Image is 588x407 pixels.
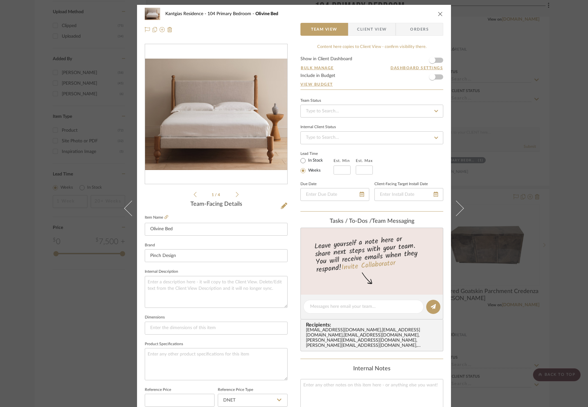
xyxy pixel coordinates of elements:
label: Reference Price Type [218,388,253,392]
button: Bulk Manage [300,65,334,71]
img: fa81486b-6dfd-4268-b436-a66f9d4da73b_436x436.jpg [145,59,287,170]
mat-radio-group: Select item type [300,156,334,175]
div: [EMAIL_ADDRESS][DOMAIN_NAME] , [EMAIL_ADDRESS][DOMAIN_NAME] , [EMAIL_ADDRESS][DOMAIN_NAME] , [PER... [306,328,440,348]
label: Internal Description [145,270,178,273]
div: Content here copies to Client View - confirm visibility there. [300,44,443,50]
input: Enter Install Date [374,188,443,201]
label: Brand [145,244,155,247]
div: Team Status [300,99,321,102]
input: Type to Search… [300,105,443,118]
img: Remove from project [167,27,172,32]
label: Lead Time [300,151,334,156]
input: Enter Brand [145,249,288,262]
div: Leave yourself a note here or share next steps with your team. You will receive emails when they ... [300,232,444,275]
label: Product Specifications [145,343,183,346]
span: / [215,193,218,197]
div: Team-Facing Details [145,201,288,208]
label: Est. Min [334,158,350,163]
span: Team View [311,23,337,36]
span: Tasks / To-Dos / [330,218,372,224]
img: fa81486b-6dfd-4268-b436-a66f9d4da73b_48x40.jpg [145,7,160,20]
label: Item Name [145,215,168,220]
button: Dashboard Settings [390,65,443,71]
div: 0 [145,59,287,170]
label: In Stock [307,158,323,164]
label: Est. Max [356,158,373,163]
div: Internal Client Status [300,126,336,129]
label: Due Date [300,183,317,186]
input: Type to Search… [300,131,443,144]
span: Olivine Bed [255,12,278,16]
div: team Messaging [300,218,443,225]
label: Weeks [307,168,321,174]
button: close [437,11,443,17]
label: Client-Facing Target Install Date [374,183,428,186]
span: 4 [218,193,221,197]
span: Client View [357,23,387,36]
a: View Budget [300,82,443,87]
label: Dimensions [145,316,165,319]
a: Invite Collaborator [341,258,396,274]
input: Enter Due Date [300,188,369,201]
span: Kantgias Residence [165,12,207,16]
input: Enter the dimensions of this item [145,322,288,335]
input: Enter Item Name [145,223,288,236]
span: 1 [212,193,215,197]
span: Recipients: [306,322,440,328]
label: Reference Price [145,388,171,392]
div: Internal Notes [300,365,443,373]
span: Orders [403,23,436,36]
span: 104 Primary Bedroom [207,12,255,16]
